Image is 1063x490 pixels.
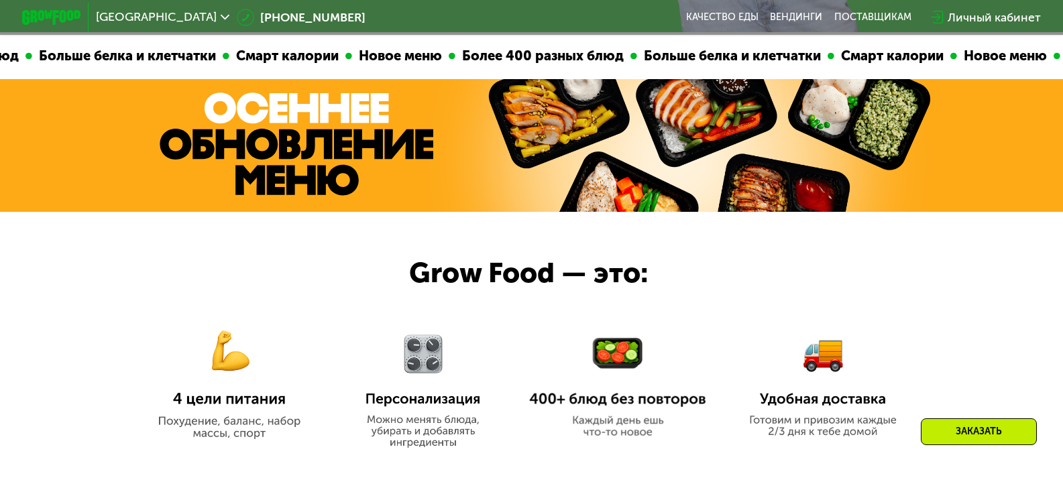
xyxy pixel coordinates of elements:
[948,46,1045,66] div: Новое меню
[770,11,822,23] a: Вендинги
[343,46,440,66] div: Новое меню
[826,46,942,66] div: Смарт калории
[834,11,911,23] div: поставщикам
[237,9,366,26] a: [PHONE_NUMBER]
[921,418,1037,445] div: Заказать
[686,11,759,23] a: Качество еды
[96,11,217,23] span: [GEOGRAPHIC_DATA]
[948,9,1041,26] div: Личный кабинет
[409,252,691,294] div: Grow Food — это:
[23,46,214,66] div: Больше белка и клетчатки
[447,46,622,66] div: Более 400 разных блюд
[628,46,819,66] div: Больше белка и клетчатки
[221,46,337,66] div: Смарт калории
